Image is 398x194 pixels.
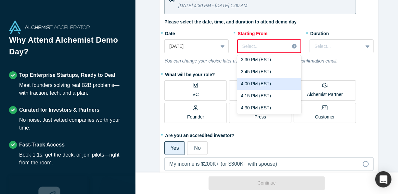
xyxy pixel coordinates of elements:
[9,21,90,34] img: Alchemist Accelerator Logo
[237,54,301,66] div: 3:30 PM (EST)
[310,28,374,37] label: Duration
[9,34,126,62] h1: Why Attend Alchemist Demo Day?
[237,66,301,78] div: 3:45 PM (EST)
[19,142,65,147] strong: Fast-Track Access
[19,72,115,78] strong: Top Enterprise Startups, Ready to Deal
[237,90,301,102] div: 4:15 PM (EST)
[315,114,335,120] p: Customer
[307,91,343,98] p: Alchemist Partner
[237,78,301,90] div: 4:00 PM (EST)
[169,161,277,167] span: My income is $200K+ (or $300K+ with spouse)
[19,107,99,113] strong: Curated for Investors & Partners
[164,130,374,139] label: Are you an accredited investor?
[164,28,228,37] label: Date
[193,91,199,98] p: VC
[171,145,179,151] span: Yes
[19,151,126,167] div: Book 1:1s, get the deck, or join pilots—right from the room.
[209,176,325,190] button: Continue
[194,145,201,151] span: No
[164,58,338,63] i: You can change your choice later using the link in your registration confirmation email.
[164,19,297,25] label: Please select the date, time, and duration to attend demo day
[19,81,126,97] div: Meet founders solving real B2B problems—with traction, tech, and a plan.
[237,102,301,114] div: 4:30 PM (EST)
[254,114,266,120] p: Press
[19,116,126,132] div: No noise. Just vetted companies worth your time.
[164,69,374,78] label: What will be your role?
[178,3,247,8] i: [DATE] 4:30 PM - [DATE] 1:00 AM
[187,114,204,120] p: Founder
[237,28,268,37] label: Starting From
